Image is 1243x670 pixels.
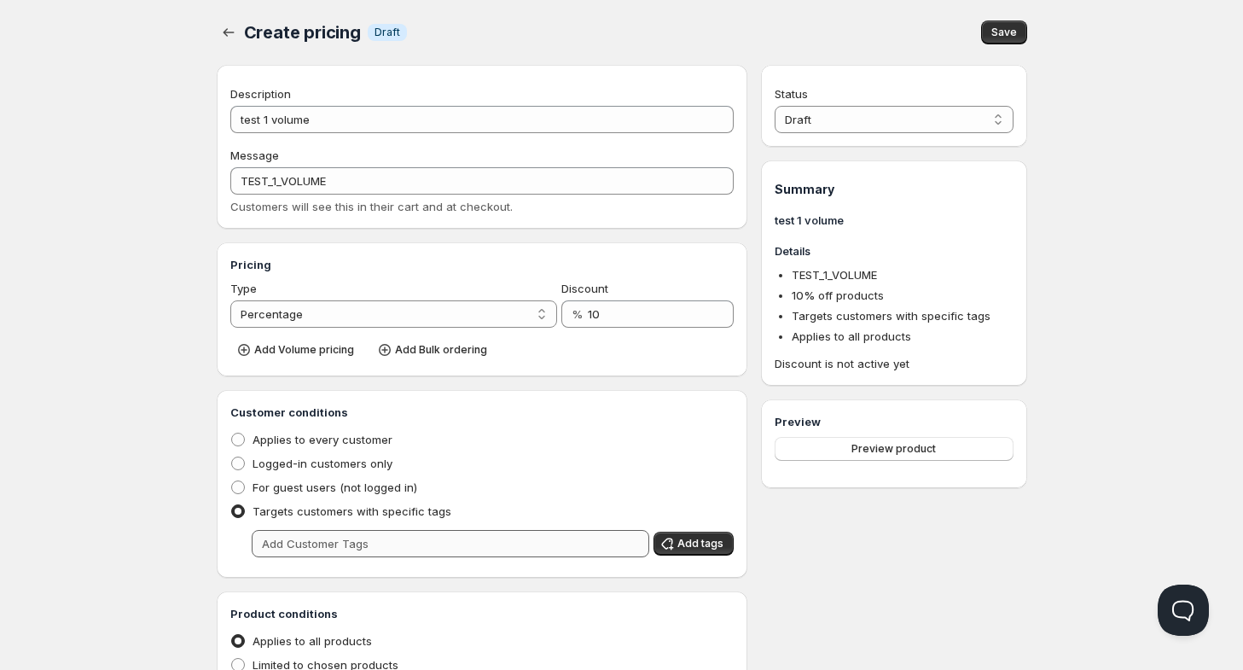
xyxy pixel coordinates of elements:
iframe: Help Scout Beacon - Open [1158,585,1209,636]
span: % [572,307,583,321]
span: Save [991,26,1017,39]
button: Add Bulk ordering [371,338,497,362]
span: Logged-in customers only [253,457,392,470]
h3: test 1 volume [775,212,1013,229]
span: Add Volume pricing [254,343,354,357]
span: Targets customers with specific tags [253,504,451,518]
input: Add Customer Tags [252,530,650,557]
button: Save [981,20,1027,44]
span: Preview product [851,442,936,456]
span: Applies to every customer [253,433,392,446]
h3: Customer conditions [230,404,735,421]
h3: Pricing [230,256,735,273]
span: Add Bulk ordering [395,343,487,357]
span: 10 % off products [792,288,884,302]
span: Type [230,282,257,295]
span: Discount [561,282,608,295]
span: Add tags [677,537,723,551]
span: Create pricing [244,22,361,43]
span: Applies to all products [253,634,372,648]
button: Add tags [653,532,734,556]
span: Applies to all products [792,329,911,343]
span: Message [230,149,279,162]
span: Status [775,87,808,101]
h3: Preview [775,413,1013,430]
h1: Summary [775,181,1013,198]
span: Customers will see this in their cart and at checkout. [230,200,513,213]
h3: Product conditions [230,605,735,622]
input: Private internal description [230,106,735,133]
button: Preview product [775,437,1013,461]
span: TEST_1_VOLUME [792,268,877,282]
span: Targets customers with specific tags [792,309,990,323]
button: Add Volume pricing [230,338,364,362]
h3: Details [775,242,1013,259]
span: Description [230,87,291,101]
span: For guest users (not logged in) [253,481,417,494]
span: Draft [375,26,400,39]
span: Discount is not active yet [775,355,1013,372]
